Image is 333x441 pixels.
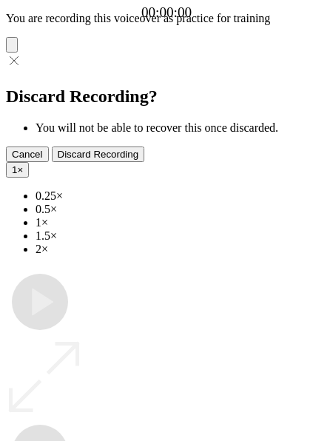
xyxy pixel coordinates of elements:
p: You are recording this voiceover as practice for training [6,12,327,25]
li: 1.5× [36,229,327,243]
li: You will not be able to recover this once discarded. [36,121,327,135]
button: 1× [6,162,29,178]
a: 00:00:00 [141,4,192,21]
button: Cancel [6,147,49,162]
button: Discard Recording [52,147,145,162]
li: 1× [36,216,327,229]
h2: Discard Recording? [6,87,327,107]
li: 0.5× [36,203,327,216]
li: 0.25× [36,189,327,203]
li: 2× [36,243,327,256]
span: 1 [12,164,17,175]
